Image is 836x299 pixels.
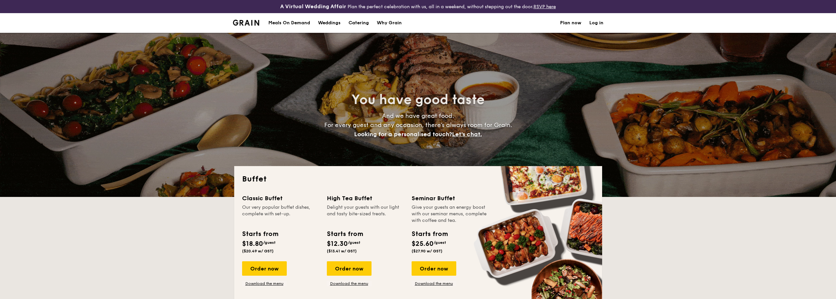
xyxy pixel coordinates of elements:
div: Seminar Buffet [412,194,488,203]
img: Grain [233,20,260,26]
a: Plan now [560,13,581,33]
div: Meals On Demand [268,13,310,33]
a: Download the menu [412,281,456,286]
span: Let's chat. [452,131,482,138]
div: Order now [327,261,372,276]
div: Starts from [242,229,278,239]
span: Looking for a personalised touch? [354,131,452,138]
span: You have good taste [351,92,485,108]
div: Order now [242,261,287,276]
span: /guest [263,240,276,245]
span: ($20.49 w/ GST) [242,249,274,253]
div: Why Grain [377,13,402,33]
a: Download the menu [327,281,372,286]
a: Weddings [314,13,345,33]
div: Starts from [412,229,447,239]
div: Weddings [318,13,341,33]
span: ($27.90 w/ GST) [412,249,442,253]
div: Order now [412,261,456,276]
a: RSVP here [533,4,556,10]
a: Why Grain [373,13,406,33]
span: /guest [348,240,360,245]
div: Delight your guests with our light and tasty bite-sized treats. [327,204,404,224]
div: Give your guests an energy boost with our seminar menus, complete with coffee and tea. [412,204,488,224]
h2: Buffet [242,174,594,184]
span: $12.30 [327,240,348,248]
div: Our very popular buffet dishes, complete with set-up. [242,204,319,224]
span: $18.80 [242,240,263,248]
div: Starts from [327,229,363,239]
a: Log in [589,13,603,33]
span: /guest [434,240,446,245]
span: $25.60 [412,240,434,248]
span: And we have great food. For every guest and any occasion, there’s always room for Grain. [324,112,512,138]
a: Logotype [233,20,260,26]
div: Plan the perfect celebration with us, all in a weekend, without stepping out the door. [229,3,607,11]
span: ($13.41 w/ GST) [327,249,357,253]
h4: A Virtual Wedding Affair [280,3,346,11]
h1: Catering [349,13,369,33]
div: High Tea Buffet [327,194,404,203]
a: Meals On Demand [264,13,314,33]
div: Classic Buffet [242,194,319,203]
a: Download the menu [242,281,287,286]
a: Catering [345,13,373,33]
